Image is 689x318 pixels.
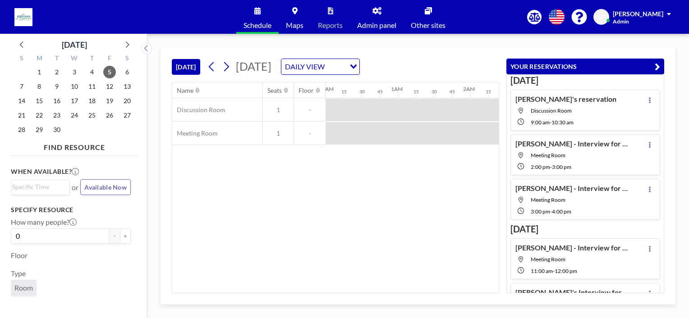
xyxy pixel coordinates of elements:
[86,80,98,93] span: Thursday, September 11, 2025
[172,106,225,114] span: Discussion Room
[510,223,660,235] h3: [DATE]
[103,95,116,107] span: Friday, September 19, 2025
[357,22,396,29] span: Admin panel
[68,66,81,78] span: Wednesday, September 3, 2025
[80,179,131,195] button: Available Now
[51,109,63,122] span: Tuesday, September 23, 2025
[33,95,46,107] span: Monday, September 15, 2025
[450,89,455,95] div: 45
[613,10,663,18] span: [PERSON_NAME]
[550,119,551,126] span: -
[14,283,33,292] span: Room
[510,75,660,86] h3: [DATE]
[531,164,550,170] span: 2:00 PM
[11,139,138,152] h4: FIND RESOURCE
[243,22,271,29] span: Schedule
[506,59,664,74] button: YOUR RESERVATIONS
[263,106,294,114] span: 1
[377,89,383,95] div: 45
[613,18,629,25] span: Admin
[11,251,28,260] label: Floor
[359,89,365,95] div: 30
[515,95,616,104] h4: [PERSON_NAME]'s reservation
[281,59,359,74] div: Search for option
[31,53,48,65] div: M
[551,119,574,126] span: 10:30 AM
[51,95,63,107] span: Tuesday, September 16, 2025
[15,95,28,107] span: Sunday, September 14, 2025
[103,66,116,78] span: Friday, September 5, 2025
[411,22,446,29] span: Other sites
[341,89,347,95] div: 15
[33,109,46,122] span: Monday, September 22, 2025
[51,80,63,93] span: Tuesday, September 9, 2025
[51,66,63,78] span: Tuesday, September 2, 2025
[86,109,98,122] span: Thursday, September 25, 2025
[172,59,200,75] button: [DATE]
[48,53,66,65] div: T
[318,22,343,29] span: Reports
[531,256,565,263] span: Meeting Room
[11,269,26,278] label: Type
[15,123,28,136] span: Sunday, September 28, 2025
[86,95,98,107] span: Thursday, September 18, 2025
[327,61,344,73] input: Search for option
[15,80,28,93] span: Sunday, September 7, 2025
[109,228,120,244] button: -
[515,243,628,252] h4: [PERSON_NAME] - Interview for AE
[550,208,552,215] span: -
[391,86,403,92] div: 1AM
[515,288,628,297] h4: [PERSON_NAME]'s Interview for AE
[172,129,218,137] span: Meeting Room
[101,53,118,65] div: F
[555,268,577,274] span: 12:00 PM
[86,66,98,78] span: Thursday, September 4, 2025
[12,182,64,192] input: Search for option
[33,80,46,93] span: Monday, September 8, 2025
[319,86,334,92] div: 12AM
[11,218,77,227] label: How many people?
[68,109,81,122] span: Wednesday, September 24, 2025
[14,8,32,26] img: organization-logo
[267,86,282,95] div: Seats
[33,66,46,78] span: Monday, September 1, 2025
[486,89,491,95] div: 15
[299,86,314,95] div: Floor
[120,228,131,244] button: +
[294,106,326,114] span: -
[550,164,552,170] span: -
[531,119,550,126] span: 9:00 AM
[66,53,83,65] div: W
[177,86,193,95] div: Name
[15,109,28,122] span: Sunday, September 21, 2025
[121,95,133,107] span: Saturday, September 20, 2025
[11,206,131,214] h3: Specify resource
[531,107,572,114] span: Discussion Room
[103,109,116,122] span: Friday, September 26, 2025
[51,123,63,136] span: Tuesday, September 30, 2025
[84,183,127,191] span: Available Now
[62,38,87,51] div: [DATE]
[553,268,555,274] span: -
[121,80,133,93] span: Saturday, September 13, 2025
[531,196,565,203] span: Meeting Room
[463,86,475,92] div: 2AM
[83,53,101,65] div: T
[515,184,628,193] h4: [PERSON_NAME] - Interview for AE
[13,53,31,65] div: S
[121,109,133,122] span: Saturday, September 27, 2025
[531,152,565,159] span: Meeting Room
[552,208,571,215] span: 4:00 PM
[68,95,81,107] span: Wednesday, September 17, 2025
[103,80,116,93] span: Friday, September 12, 2025
[121,66,133,78] span: Saturday, September 6, 2025
[72,183,78,192] span: or
[68,80,81,93] span: Wednesday, September 10, 2025
[597,13,606,21] span: AP
[286,22,303,29] span: Maps
[531,268,553,274] span: 11:00 AM
[118,53,136,65] div: S
[33,123,46,136] span: Monday, September 29, 2025
[531,208,550,215] span: 3:00 PM
[552,164,571,170] span: 3:00 PM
